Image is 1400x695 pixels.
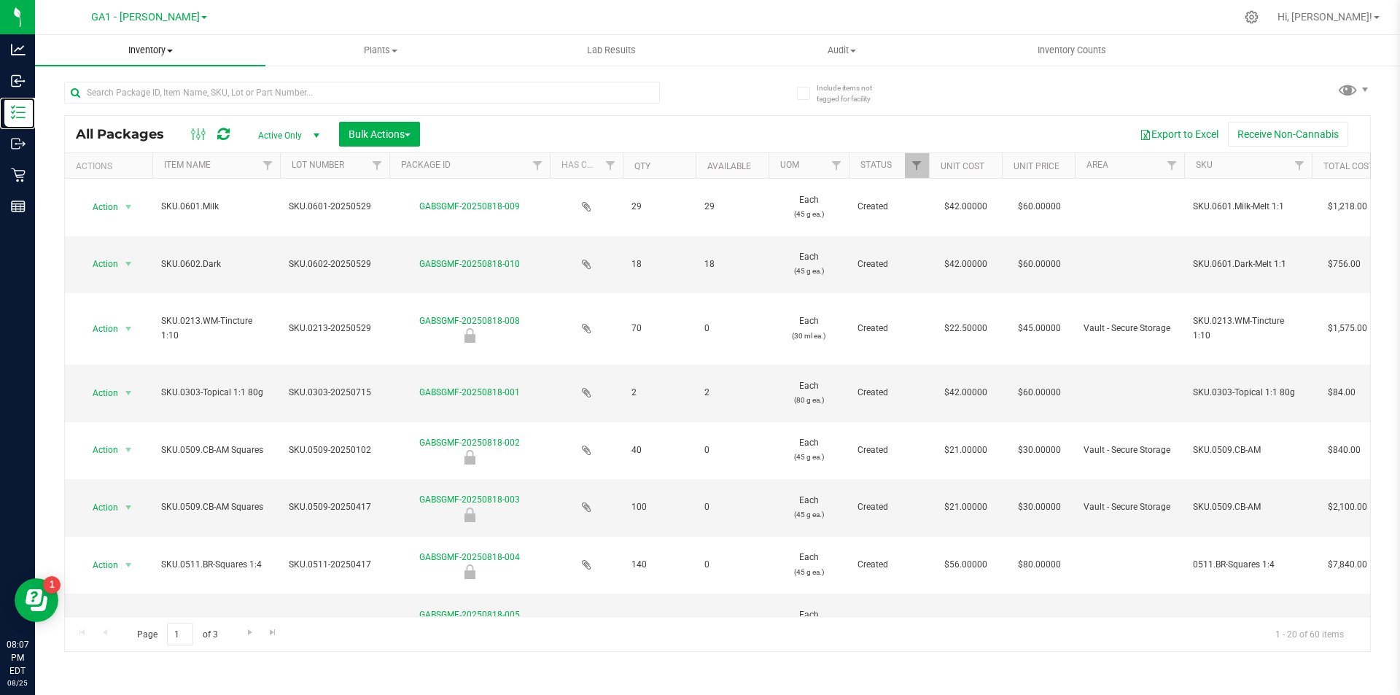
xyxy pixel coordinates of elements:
td: $42.00000 [929,179,1002,236]
span: SKU.0509.CB-AM Squares [161,443,271,457]
a: Filter [256,153,280,178]
span: $60.00000 [1011,382,1068,403]
span: Created [857,558,920,572]
p: 08/25 [7,677,28,688]
span: 2 [704,386,760,400]
button: Receive Non-Cannabis [1228,122,1348,147]
span: SKU.0509-20250417 [289,500,381,514]
span: select [120,319,138,339]
span: 18 [704,257,760,271]
a: SKU [1196,160,1213,170]
a: GABSGMF-20250818-005 [419,610,520,620]
a: Inventory Counts [957,35,1187,66]
span: $80.00000 [1011,554,1068,575]
a: GABSGMF-20250818-009 [419,201,520,211]
span: 140 [631,558,687,572]
span: $60.00000 [1011,196,1068,217]
span: SKU.0513.SF-Squares 1:2 [161,616,271,629]
a: Package ID [401,160,451,170]
span: Each [777,314,840,342]
span: select [120,440,138,460]
th: Has COA [550,153,623,179]
inline-svg: Inventory [11,105,26,120]
span: All Packages [76,126,179,142]
span: $2,100.00 [1321,497,1374,518]
td: $21.00000 [929,422,1002,480]
p: (45 g ea.) [777,207,840,221]
span: Plants [266,44,495,57]
span: 0 [704,322,760,335]
span: $1,575.00 [1321,318,1374,339]
a: GABSGMF-20250818-008 [419,316,520,326]
iframe: Resource center [15,578,58,622]
span: Vault - Secure Storage [1084,443,1175,457]
span: Each [777,193,840,221]
span: SKU.0601.Milk-Melt 1:1 [1193,200,1303,214]
span: SKU.0513-20250725 [289,616,381,629]
span: SKU.0511.BR-Squares 1:4 [161,558,271,572]
span: SKU.0213.WM-Tincture 1:10 [1193,314,1303,342]
span: Action [79,440,119,460]
span: $1,218.00 [1321,196,1374,217]
a: GABSGMF-20250818-003 [419,494,520,505]
span: SKU.0602-20250529 [289,257,381,271]
a: Go to the next page [239,623,260,642]
div: Newly Received [387,328,552,343]
span: SKU.0213-20250529 [289,322,381,335]
a: Qty [634,161,650,171]
p: (45 g ea.) [777,264,840,278]
span: Hi, [PERSON_NAME]! [1277,11,1372,23]
td: $56.00000 [929,594,1002,651]
a: Filter [365,153,389,178]
span: Bulk Actions [349,128,411,140]
span: select [120,612,138,632]
span: Each [777,379,840,407]
a: Filter [526,153,550,178]
span: 29 [631,200,687,214]
span: SKU.0509-20250102 [289,443,381,457]
span: Include items not tagged for facility [817,82,890,104]
span: 29 [704,200,760,214]
inline-svg: Analytics [11,42,26,57]
span: 0 [704,616,760,629]
td: $56.00000 [929,537,1002,594]
a: Filter [905,153,929,178]
div: Newly Received [387,508,552,522]
div: Newly Received [387,450,552,465]
inline-svg: Outbound [11,136,26,151]
td: $42.00000 [929,236,1002,294]
input: Search Package ID, Item Name, SKU, Lot or Part Number... [64,82,660,104]
span: Action [79,555,119,575]
span: Lab Results [567,44,656,57]
span: Created [857,257,920,271]
span: 100 [631,500,687,514]
span: SKU.0509.CB-AM [1193,500,1303,514]
span: Each [777,608,840,636]
inline-svg: Reports [11,199,26,214]
span: 40 [631,443,687,457]
a: Audit [726,35,957,66]
span: $5,600.00 [1321,612,1374,633]
inline-svg: Retail [11,168,26,182]
span: Each [777,436,840,464]
span: SKU.0303-Topical 1:1 80g [1193,386,1303,400]
span: SKU.0303-Topical 1:1 80g [161,386,271,400]
span: 1 - 20 of 60 items [1264,623,1356,645]
p: (45 g ea.) [777,508,840,521]
div: Manage settings [1242,10,1261,24]
span: 100 [631,616,687,629]
span: Action [79,612,119,632]
span: select [120,555,138,575]
span: SKU.0509.CB-AM [1193,443,1303,457]
a: Filter [1160,153,1184,178]
span: SKU.0303-20250715 [289,386,381,400]
span: 18 [631,257,687,271]
span: 0 [704,558,760,572]
span: Each [777,250,840,278]
span: 2 [631,386,687,400]
span: Inventory Counts [1018,44,1126,57]
span: Created [857,443,920,457]
span: select [120,497,138,518]
a: Unit Cost [941,161,984,171]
